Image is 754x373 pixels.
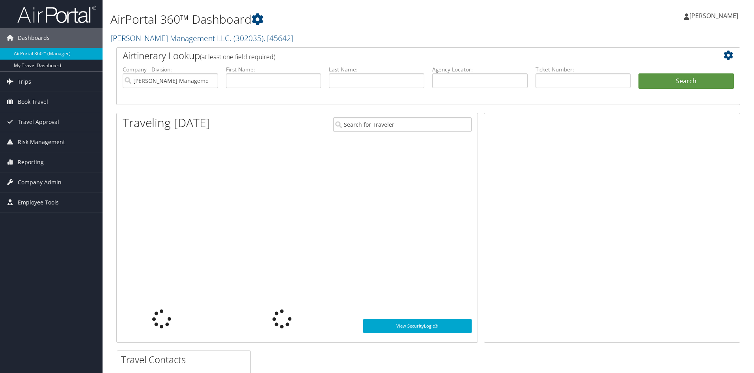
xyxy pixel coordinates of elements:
[200,52,275,61] span: (at least one field required)
[18,193,59,212] span: Employee Tools
[18,152,44,172] span: Reporting
[110,33,293,43] a: [PERSON_NAME] Management LLC.
[226,66,321,73] label: First Name:
[17,5,96,24] img: airportal-logo.png
[18,92,48,112] span: Book Travel
[110,11,534,28] h1: AirPortal 360™ Dashboard
[333,117,472,132] input: Search for Traveler
[123,49,682,62] h2: Airtinerary Lookup
[329,66,424,73] label: Last Name:
[684,4,746,28] a: [PERSON_NAME]
[18,132,65,152] span: Risk Management
[536,66,631,73] label: Ticket Number:
[18,172,62,192] span: Company Admin
[363,319,472,333] a: View SecurityLogic®
[121,353,250,366] h2: Travel Contacts
[123,114,210,131] h1: Traveling [DATE]
[18,28,50,48] span: Dashboards
[263,33,293,43] span: , [ 45642 ]
[638,73,734,89] button: Search
[18,112,59,132] span: Travel Approval
[18,72,31,92] span: Trips
[689,11,738,20] span: [PERSON_NAME]
[233,33,263,43] span: ( 302035 )
[123,66,218,73] label: Company - Division:
[432,66,528,73] label: Agency Locator:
